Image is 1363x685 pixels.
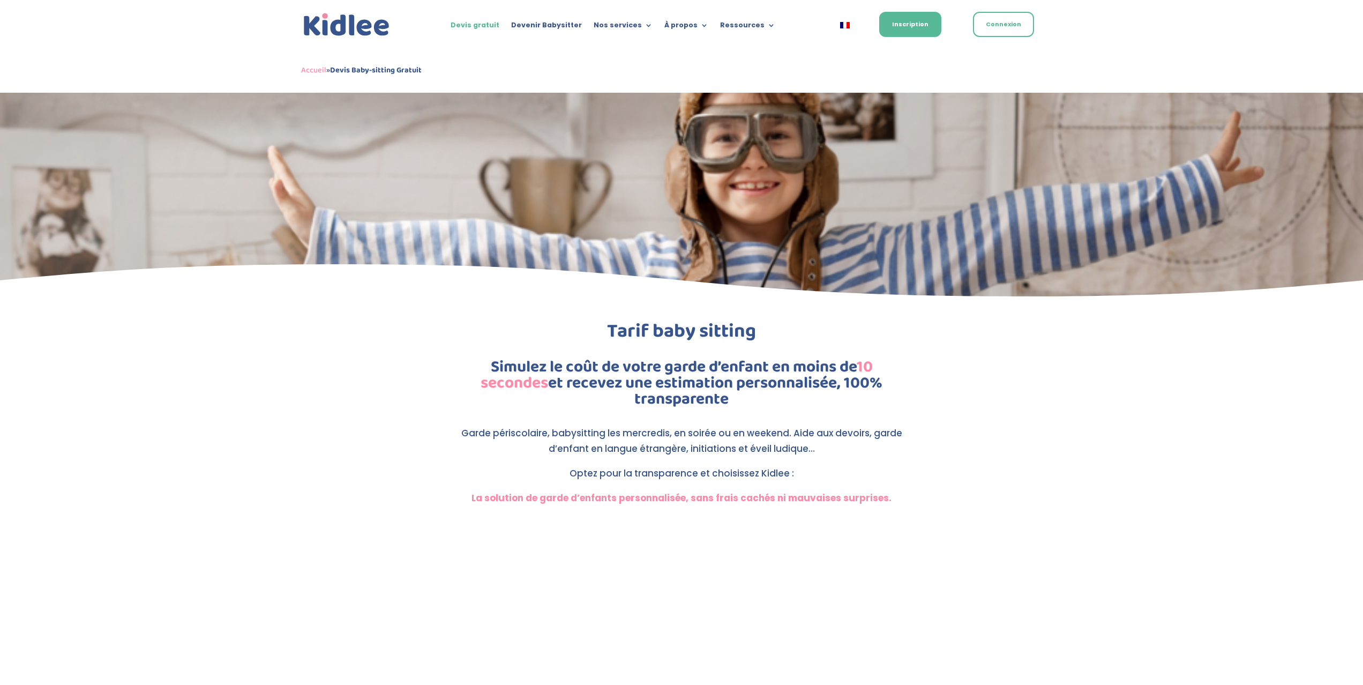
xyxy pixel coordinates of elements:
a: Ressources [720,21,775,33]
p: Garde périscolaire, babysitting les mercredis, en soirée ou en weekend. Aide aux devoirs, garde d... [446,426,917,466]
strong: Devis Baby-sitting Gratuit [330,64,422,77]
span: » [301,64,422,77]
h1: Tarif baby sitting [446,322,917,346]
img: Français [840,22,850,28]
h2: Simulez le coût de votre garde d’enfant en moins de et recevez une estimation personnalisée, 100%... [446,359,917,413]
strong: La solution de garde d’enfants personnalisée, sans frais cachés ni mauvaises surprises. [471,492,892,504]
a: À propos [664,21,708,33]
span: 10 secondes [481,354,873,396]
a: Kidlee Logo [301,11,392,39]
a: Inscription [879,12,941,37]
a: Nos services [594,21,653,33]
p: Optez pour la transparence et choisissez Kidlee : [446,466,917,490]
a: Devenir Babysitter [511,21,582,33]
a: Devis gratuit [451,21,499,33]
img: logo_kidlee_bleu [301,11,392,39]
a: Connexion [973,12,1034,37]
a: Accueil [301,64,326,77]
